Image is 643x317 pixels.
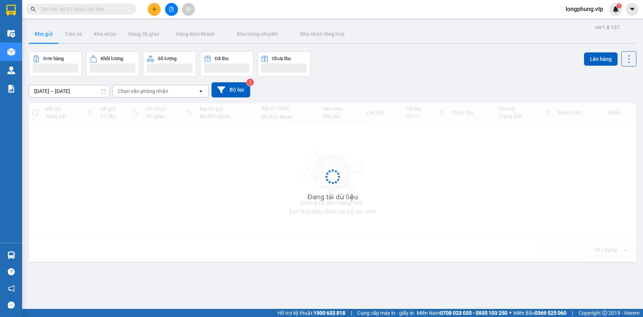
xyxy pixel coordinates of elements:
span: Cung cấp máy in - giấy in: [357,309,415,317]
div: Đơn hàng [43,56,64,61]
sup: 2 [247,79,254,86]
img: warehouse-icon [7,251,15,259]
div: Chọn văn phòng nhận [118,87,168,95]
span: plus [152,7,157,12]
span: copyright [602,310,607,316]
input: Select a date range. [29,85,109,97]
span: file-add [169,7,174,12]
img: warehouse-icon [7,30,15,37]
img: warehouse-icon [7,48,15,56]
sup: 1 [616,3,622,8]
div: Số lượng [158,56,177,61]
button: Bộ lọc [212,82,250,97]
span: Hỗ trợ kỹ thuật: [277,309,345,317]
span: Kho trung chuyển [237,31,278,37]
div: ver 1.8.137 [595,23,620,31]
span: Hàng kèm khách [176,31,215,37]
span: message [8,302,15,309]
span: Miền Bắc [513,309,566,317]
span: ⚪️ [509,311,511,314]
button: Khối lượng [86,51,139,77]
button: aim [182,3,195,16]
img: solution-icon [7,85,15,93]
button: Chưa thu [257,51,311,77]
button: Số lượng [143,51,196,77]
button: Kho gửi [29,25,59,43]
div: Khối lượng [101,56,123,61]
img: logo-vxr [6,5,16,16]
span: notification [8,285,15,292]
button: Lên hàng [584,52,618,66]
strong: 0369 525 060 [535,310,566,316]
span: search [31,7,36,12]
span: question-circle [8,268,15,275]
span: | [572,309,573,317]
span: 1 [618,3,620,8]
span: Miền Nam [417,309,507,317]
button: caret-down [626,3,639,16]
span: caret-down [629,6,636,13]
button: Đã thu [200,51,254,77]
svg: open [198,88,204,94]
button: plus [148,3,161,16]
img: warehouse-icon [7,66,15,74]
img: icon-new-feature [612,6,619,13]
button: Trên xe [59,25,88,43]
strong: 1900 633 818 [314,310,345,316]
span: | [351,309,352,317]
strong: 0708 023 035 - 0935 103 250 [440,310,507,316]
span: Kho nhận tổng hợp [300,31,345,37]
button: file-add [165,3,178,16]
span: longphung.vtp [560,4,609,14]
div: Đang tải dữ liệu [307,192,358,203]
button: Kho nhận [88,25,122,43]
span: aim [186,7,191,12]
div: Chưa thu [272,56,291,61]
button: Hàng đã giao [122,25,165,43]
button: Đơn hàng [29,51,82,77]
div: Đã thu [215,56,228,61]
input: Tìm tên, số ĐT hoặc mã đơn [41,5,127,13]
